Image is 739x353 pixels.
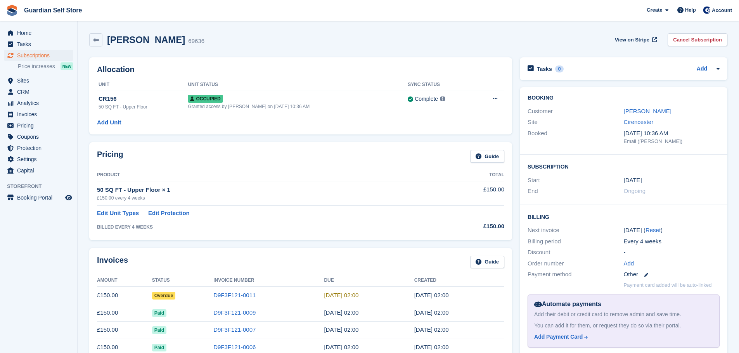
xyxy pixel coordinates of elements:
h2: [PERSON_NAME] [107,34,185,45]
a: menu [4,28,73,38]
time: 2025-07-20 01:00:00 UTC [324,309,358,316]
div: Discount [528,248,623,257]
div: Add their debit or credit card to remove admin and save time. [534,310,713,319]
img: icon-info-grey-7440780725fd019a000dd9b08b2336e03edf1995a4989e88bcd33f0948082b44.svg [440,96,445,101]
a: D9F3F121-0007 [213,326,256,333]
div: 50 SQ FT - Upper Floor [99,103,188,110]
a: Edit Protection [148,209,190,218]
th: Product [97,169,429,181]
a: menu [4,120,73,131]
td: £150.00 [97,287,152,304]
div: End [528,187,623,196]
a: Add [697,65,707,74]
a: Preview store [64,193,73,202]
a: Guardian Self Store [21,4,85,17]
div: Automate payments [534,300,713,309]
a: Edit Unit Types [97,209,139,218]
span: Storefront [7,183,77,190]
th: Status [152,274,214,287]
time: 2025-05-25 01:00:00 UTC [324,344,358,350]
th: Created [414,274,504,287]
a: menu [4,39,73,50]
div: 0 [555,65,564,72]
div: £150.00 [429,222,504,231]
p: Payment card added will be auto-linked [624,281,712,289]
a: Add Payment Card [534,333,710,341]
a: Guide [470,256,504,269]
td: £150.00 [97,321,152,339]
div: Every 4 weeks [624,237,720,246]
a: menu [4,109,73,120]
div: NEW [61,62,73,70]
a: Add Unit [97,118,121,127]
a: menu [4,75,73,86]
a: Guide [470,150,504,163]
div: 50 SQ FT - Upper Floor × 1 [97,186,429,195]
a: menu [4,98,73,108]
h2: Invoices [97,256,128,269]
span: Capital [17,165,64,176]
span: Coupons [17,131,64,142]
span: Subscriptions [17,50,64,61]
th: Unit [97,79,188,91]
th: Unit Status [188,79,408,91]
h2: Subscription [528,162,720,170]
a: View on Stripe [612,33,659,46]
a: Cancel Subscription [668,33,727,46]
div: Order number [528,259,623,268]
a: menu [4,154,73,165]
h2: Tasks [537,65,552,72]
span: Sites [17,75,64,86]
a: Reset [646,227,661,233]
a: Cirencester [624,119,654,125]
span: View on Stripe [615,36,649,44]
h2: Pricing [97,150,123,163]
img: Tom Scott [703,6,711,14]
span: Occupied [188,95,223,103]
span: Pricing [17,120,64,131]
span: Protection [17,143,64,153]
th: Amount [97,274,152,287]
div: Booked [528,129,623,145]
div: CR156 [99,95,188,103]
span: Paid [152,309,166,317]
th: Due [324,274,414,287]
div: Next invoice [528,226,623,235]
h2: Booking [528,95,720,101]
div: Customer [528,107,623,116]
div: Complete [415,95,438,103]
time: 2025-02-01 01:00:00 UTC [624,176,642,185]
div: Site [528,118,623,127]
span: Paid [152,326,166,334]
a: D9F3F121-0011 [213,292,256,298]
time: 2025-06-21 01:00:41 UTC [414,326,449,333]
a: menu [4,131,73,142]
th: Sync Status [408,79,475,91]
time: 2025-08-17 01:00:00 UTC [324,292,358,298]
h2: Allocation [97,65,504,74]
th: Invoice Number [213,274,324,287]
a: menu [4,143,73,153]
a: menu [4,192,73,203]
time: 2025-05-24 01:00:59 UTC [414,344,449,350]
span: Paid [152,344,166,351]
img: stora-icon-8386f47178a22dfd0bd8f6a31ec36ba5ce8667c1dd55bd0f319d3a0aa187defe.svg [6,5,18,16]
div: Billing period [528,237,623,246]
span: Price increases [18,63,55,70]
div: Granted access by [PERSON_NAME] on [DATE] 10:36 AM [188,103,408,110]
span: Tasks [17,39,64,50]
div: 69636 [188,37,204,46]
div: BILLED EVERY 4 WEEKS [97,224,429,231]
div: Payment method [528,270,623,279]
div: Email ([PERSON_NAME]) [624,138,720,145]
span: Create [647,6,662,14]
div: [DATE] ( ) [624,226,720,235]
th: Total [429,169,504,181]
span: Account [712,7,732,14]
a: D9F3F121-0009 [213,309,256,316]
span: Invoices [17,109,64,120]
a: [PERSON_NAME] [624,108,672,114]
div: Start [528,176,623,185]
h2: Billing [528,213,720,220]
a: Add [624,259,634,268]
